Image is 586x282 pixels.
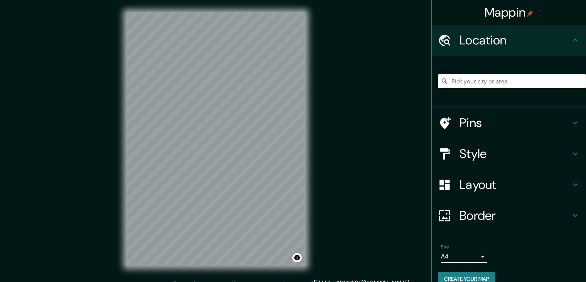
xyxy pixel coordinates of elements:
img: pin-icon.png [527,10,533,17]
h4: Mappin [485,5,534,20]
div: Pins [432,107,586,138]
h4: Pins [459,115,571,131]
div: Border [432,200,586,231]
h4: Border [459,208,571,223]
canvas: Map [126,12,306,266]
div: Style [432,138,586,169]
h4: Location [459,32,571,48]
input: Pick your city or area [438,74,586,88]
div: Layout [432,169,586,200]
h4: Style [459,146,571,161]
h4: Layout [459,177,571,192]
div: Location [432,25,586,56]
div: A4 [441,250,487,263]
button: Toggle attribution [292,253,302,262]
label: Size [441,244,449,250]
